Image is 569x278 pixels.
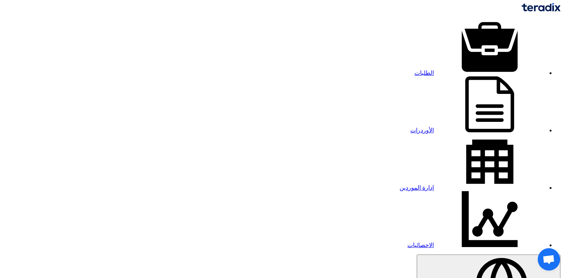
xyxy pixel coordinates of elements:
[538,248,560,271] a: Open chat
[522,3,560,12] img: Teradix logo
[410,127,546,133] a: الأوردرات
[414,70,546,76] a: الطلبات
[400,184,546,191] a: إدارة الموردين
[407,242,546,248] a: الاحصائيات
